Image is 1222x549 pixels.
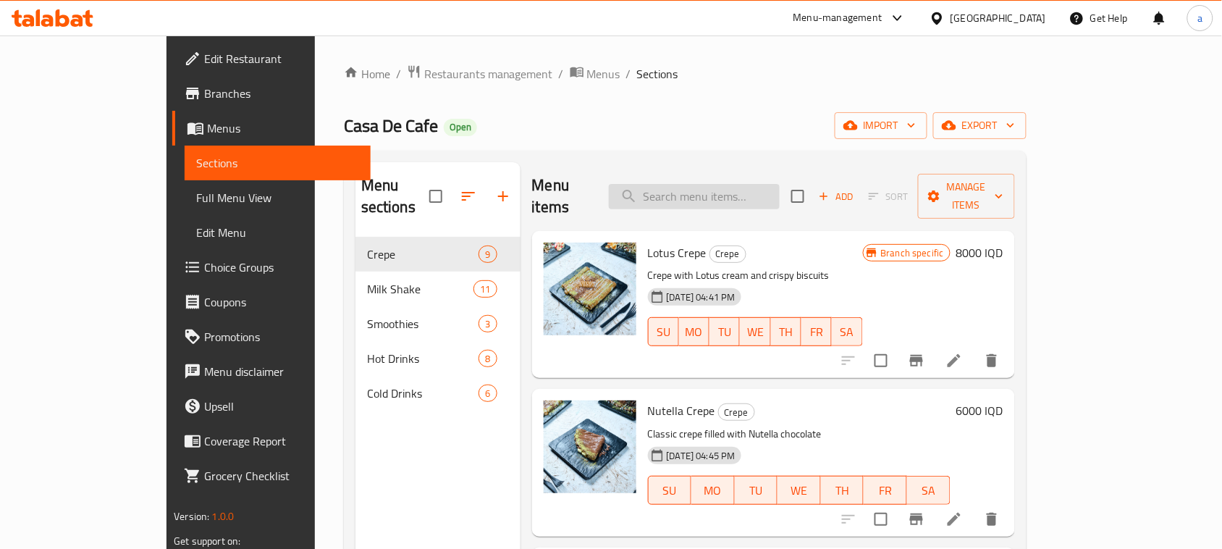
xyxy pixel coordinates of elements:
[172,354,371,389] a: Menu disclaimer
[719,404,754,421] span: Crepe
[355,376,521,411] div: Cold Drinks6
[355,306,521,341] div: Smoothies3
[367,350,479,367] div: Hot Drinks
[367,280,473,298] span: Milk Shake
[196,154,359,172] span: Sections
[846,117,916,135] span: import
[740,317,770,346] button: WE
[697,480,729,501] span: MO
[827,480,859,501] span: TH
[875,246,950,260] span: Branch specific
[654,322,673,343] span: SU
[832,317,862,346] button: SA
[367,385,479,402] span: Cold Drinks
[866,504,896,535] span: Select to update
[735,476,778,505] button: TU
[361,175,429,218] h2: Menu sections
[474,282,496,296] span: 11
[718,403,755,421] div: Crepe
[710,246,746,262] span: Crepe
[355,272,521,306] div: Milk Shake11
[355,237,521,272] div: Crepe9
[185,180,371,215] a: Full Menu View
[661,449,741,463] span: [DATE] 04:45 PM
[172,76,371,111] a: Branches
[172,319,371,354] a: Promotions
[479,352,496,366] span: 8
[777,322,796,343] span: TH
[835,112,927,139] button: import
[913,480,945,501] span: SA
[945,117,1015,135] span: export
[207,120,359,137] span: Menus
[544,401,636,493] img: Nutella Crepe
[344,109,438,142] span: Casa De Cafe
[866,345,896,376] span: Select to update
[956,243,1003,263] h6: 8000 IQD
[715,322,734,343] span: TU
[212,507,235,526] span: 1.0.0
[587,65,620,83] span: Menus
[174,507,209,526] span: Version:
[367,315,479,332] span: Smoothies
[813,185,859,208] button: Add
[196,189,359,206] span: Full Menu View
[783,480,815,501] span: WE
[479,248,496,261] span: 9
[709,246,746,263] div: Crepe
[479,315,497,332] div: items
[570,64,620,83] a: Menus
[204,467,359,485] span: Grocery Checklist
[421,181,451,211] span: Select all sections
[821,476,864,505] button: TH
[626,65,631,83] li: /
[838,322,856,343] span: SA
[691,476,735,505] button: MO
[807,322,826,343] span: FR
[918,174,1015,219] button: Manage items
[444,121,477,133] span: Open
[479,246,497,263] div: items
[813,185,859,208] span: Add item
[204,259,359,276] span: Choice Groups
[559,65,564,83] li: /
[746,322,764,343] span: WE
[407,64,553,83] a: Restaurants management
[473,280,497,298] div: items
[859,185,918,208] span: Select section first
[974,343,1009,378] button: delete
[204,398,359,415] span: Upsell
[204,328,359,345] span: Promotions
[204,293,359,311] span: Coupons
[1197,10,1202,26] span: a
[196,224,359,241] span: Edit Menu
[648,425,951,443] p: Classic crepe filled with Nutella chocolate
[355,341,521,376] div: Hot Drinks8
[424,65,553,83] span: Restaurants management
[172,424,371,458] a: Coverage Report
[355,231,521,416] nav: Menu sections
[609,184,780,209] input: search
[172,458,371,493] a: Grocery Checklist
[172,41,371,76] a: Edit Restaurant
[367,246,479,263] span: Crepe
[783,181,813,211] span: Select section
[172,285,371,319] a: Coupons
[344,64,1027,83] nav: breadcrumb
[444,119,477,136] div: Open
[679,317,709,346] button: MO
[648,400,715,422] span: Nutella Crepe
[532,175,591,218] h2: Menu items
[951,10,1046,26] div: [GEOGRAPHIC_DATA]
[185,215,371,250] a: Edit Menu
[661,290,741,304] span: [DATE] 04:41 PM
[172,389,371,424] a: Upsell
[654,480,686,501] span: SU
[637,65,678,83] span: Sections
[945,511,963,528] a: Edit menu item
[648,242,707,264] span: Lotus Crepe
[956,401,1003,421] h6: 6000 IQD
[204,432,359,450] span: Coverage Report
